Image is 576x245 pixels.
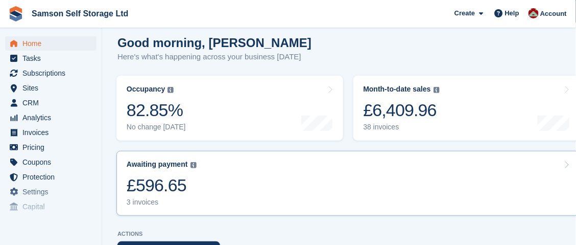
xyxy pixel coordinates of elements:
[5,66,97,80] a: menu
[5,110,97,125] a: menu
[116,76,343,141] a: Occupancy 82.85% No change [DATE]
[5,125,97,140] a: menu
[127,123,186,131] div: No change [DATE]
[5,36,97,51] a: menu
[22,170,84,184] span: Protection
[190,162,197,168] img: icon-info-grey-7440780725fd019a000dd9b08b2336e03edf1995a4989e88bcd33f0948082b44.svg
[127,198,197,207] div: 3 invoices
[364,123,440,131] div: 38 invoices
[22,81,84,95] span: Sites
[434,87,440,93] img: icon-info-grey-7440780725fd019a000dd9b08b2336e03edf1995a4989e88bcd33f0948082b44.svg
[529,8,539,18] img: Ian
[22,199,84,214] span: Capital
[167,87,174,93] img: icon-info-grey-7440780725fd019a000dd9b08b2336e03edf1995a4989e88bcd33f0948082b44.svg
[5,199,97,214] a: menu
[28,5,132,22] a: Samson Self Storage Ltd
[5,185,97,199] a: menu
[127,100,186,121] div: 82.85%
[505,8,519,18] span: Help
[22,110,84,125] span: Analytics
[5,96,97,110] a: menu
[127,160,188,169] div: Awaiting payment
[22,140,84,154] span: Pricing
[5,81,97,95] a: menu
[117,51,311,63] p: Here's what's happening across your business [DATE]
[22,66,84,80] span: Subscriptions
[540,9,567,19] span: Account
[454,8,475,18] span: Create
[8,6,23,21] img: stora-icon-8386f47178a22dfd0bd8f6a31ec36ba5ce8667c1dd55bd0f319d3a0aa187defe.svg
[22,125,84,140] span: Invoices
[22,51,84,65] span: Tasks
[364,85,431,94] div: Month-to-date sales
[5,140,97,154] a: menu
[5,155,97,169] a: menu
[127,85,165,94] div: Occupancy
[117,36,311,50] h1: Good morning, [PERSON_NAME]
[22,155,84,169] span: Coupons
[364,100,440,121] div: £6,409.96
[22,36,84,51] span: Home
[22,96,84,110] span: CRM
[5,170,97,184] a: menu
[22,185,84,199] span: Settings
[127,175,197,196] div: £596.65
[5,51,97,65] a: menu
